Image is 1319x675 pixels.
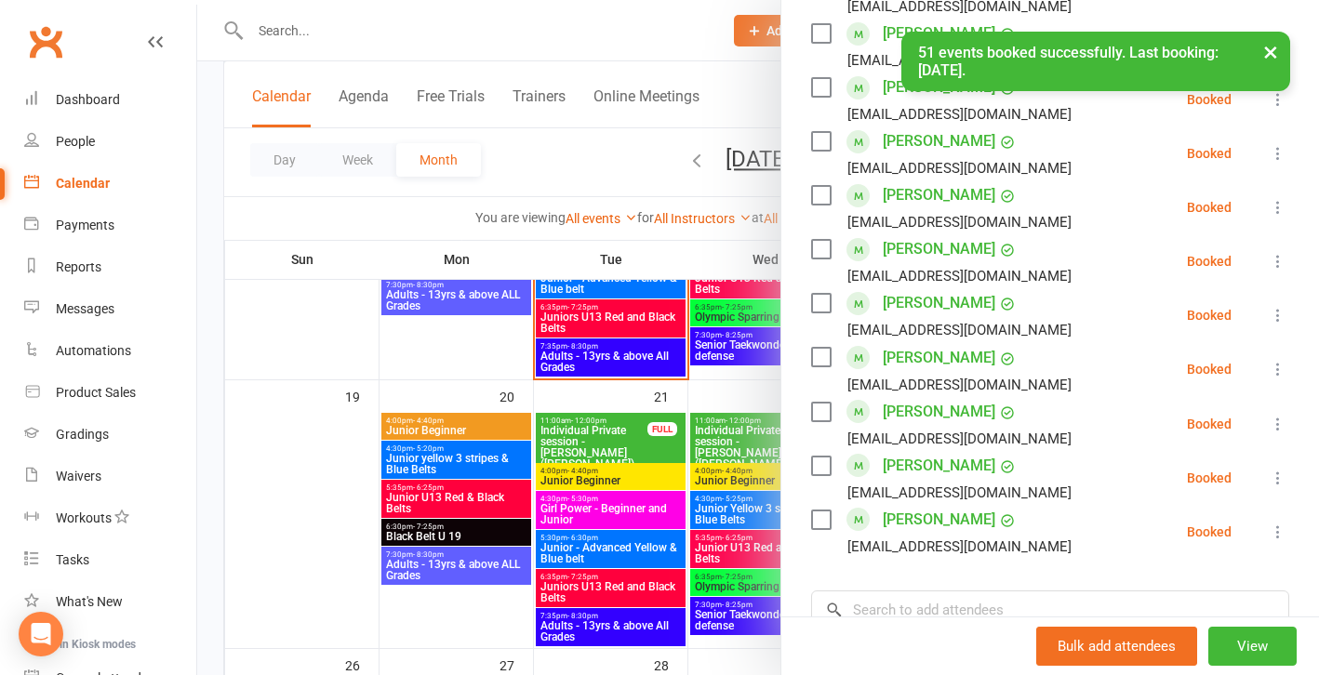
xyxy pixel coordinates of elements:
[1187,147,1232,160] div: Booked
[1208,627,1297,666] button: View
[56,259,101,274] div: Reports
[883,19,995,48] a: [PERSON_NAME]
[24,372,196,414] a: Product Sales
[24,246,196,288] a: Reports
[56,510,112,525] div: Workouts
[56,594,123,609] div: What's New
[24,581,196,623] a: What's New
[1187,201,1232,214] div: Booked
[883,234,995,264] a: [PERSON_NAME]
[56,301,114,316] div: Messages
[1187,309,1232,322] div: Booked
[1187,525,1232,538] div: Booked
[901,32,1290,91] div: 51 events booked successfully. Last booking: [DATE].
[847,535,1072,559] div: [EMAIL_ADDRESS][DOMAIN_NAME]
[811,590,1289,629] input: Search to add attendees
[883,180,995,210] a: [PERSON_NAME]
[1187,93,1232,106] div: Booked
[56,218,114,232] div: Payments
[883,126,995,156] a: [PERSON_NAME]
[19,612,63,656] div: Open Intercom Messenger
[56,427,109,442] div: Gradings
[847,102,1072,126] div: [EMAIL_ADDRESS][DOMAIN_NAME]
[24,539,196,581] a: Tasks
[847,210,1072,234] div: [EMAIL_ADDRESS][DOMAIN_NAME]
[847,264,1072,288] div: [EMAIL_ADDRESS][DOMAIN_NAME]
[56,92,120,107] div: Dashboard
[1187,255,1232,268] div: Booked
[24,205,196,246] a: Payments
[883,451,995,481] a: [PERSON_NAME]
[56,134,95,149] div: People
[1187,363,1232,376] div: Booked
[56,343,131,358] div: Automations
[847,373,1072,397] div: [EMAIL_ADDRESS][DOMAIN_NAME]
[22,19,69,65] a: Clubworx
[24,163,196,205] a: Calendar
[24,456,196,497] a: Waivers
[847,427,1072,451] div: [EMAIL_ADDRESS][DOMAIN_NAME]
[883,397,995,427] a: [PERSON_NAME]
[883,505,995,535] a: [PERSON_NAME]
[847,481,1072,505] div: [EMAIL_ADDRESS][DOMAIN_NAME]
[847,156,1072,180] div: [EMAIL_ADDRESS][DOMAIN_NAME]
[847,318,1072,342] div: [EMAIL_ADDRESS][DOMAIN_NAME]
[1187,471,1232,484] div: Booked
[56,176,110,191] div: Calendar
[24,79,196,121] a: Dashboard
[24,121,196,163] a: People
[1254,32,1287,72] button: ×
[24,288,196,330] a: Messages
[56,469,101,483] div: Waivers
[24,414,196,456] a: Gradings
[1036,627,1197,666] button: Bulk add attendees
[56,552,89,567] div: Tasks
[1187,417,1232,430] div: Booked
[883,343,995,373] a: [PERSON_NAME]
[24,330,196,372] a: Automations
[883,288,995,318] a: [PERSON_NAME]
[56,385,136,400] div: Product Sales
[24,497,196,539] a: Workouts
